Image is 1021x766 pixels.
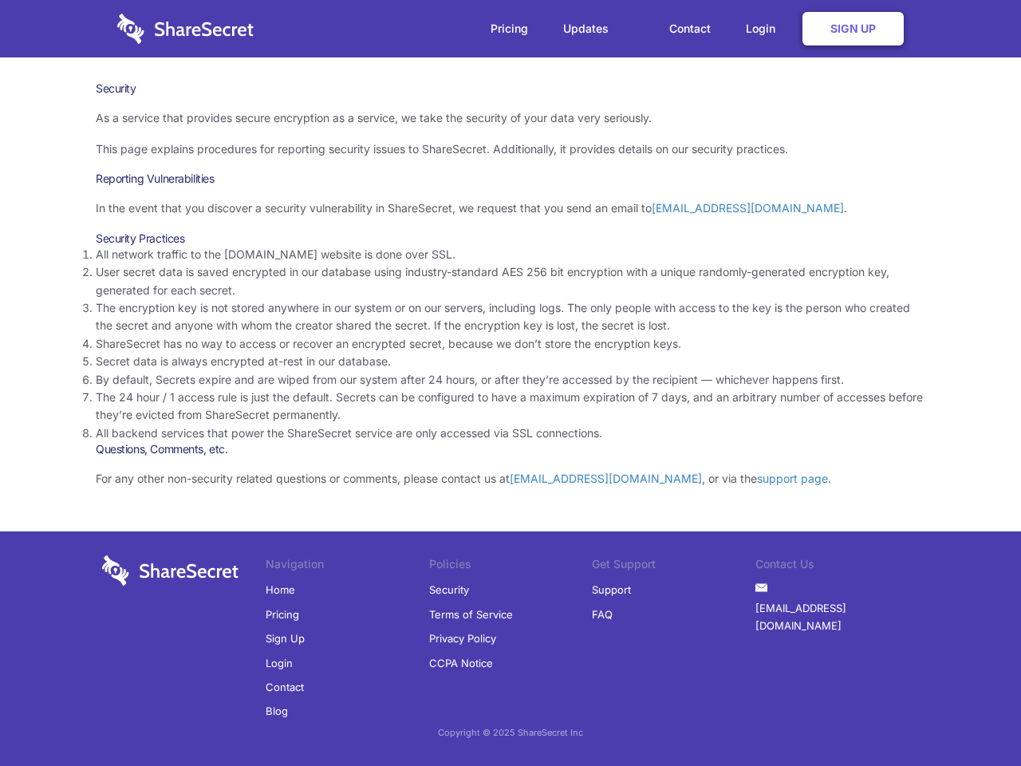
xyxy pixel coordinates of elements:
[652,201,844,215] a: [EMAIL_ADDRESS][DOMAIN_NAME]
[429,555,593,578] li: Policies
[429,651,493,675] a: CCPA Notice
[592,602,613,626] a: FAQ
[96,389,925,424] li: The 24 hour / 1 access rule is just the default. Secrets can be configured to have a maximum expi...
[266,699,288,723] a: Blog
[96,263,925,299] li: User secret data is saved encrypted in our database using industry-standard AES 256 bit encryptio...
[96,231,925,246] h3: Security Practices
[592,578,631,602] a: Support
[653,4,727,53] a: Contact
[117,14,254,44] img: logo-wordmark-white-trans-d4663122ce5f474addd5e946df7df03e33cb6a1c49d2221995e7729f52c070b2.svg
[757,472,828,485] a: support page
[475,4,544,53] a: Pricing
[96,335,925,353] li: ShareSecret has no way to access or recover an encrypted secret, because we don’t store the encry...
[96,172,925,186] h3: Reporting Vulnerabilities
[730,4,799,53] a: Login
[96,424,925,442] li: All backend services that power the ShareSecret service are only accessed via SSL connections.
[96,371,925,389] li: By default, Secrets expire and are wiped from our system after 24 hours, or after they’re accesse...
[102,555,238,586] img: logo-wordmark-white-trans-d4663122ce5f474addd5e946df7df03e33cb6a1c49d2221995e7729f52c070b2.svg
[266,555,429,578] li: Navigation
[96,199,925,217] p: In the event that you discover a security vulnerability in ShareSecret, we request that you send ...
[96,442,925,456] h3: Questions, Comments, etc.
[96,109,925,127] p: As a service that provides secure encryption as a service, we take the security of your data very...
[96,140,925,158] p: This page explains procedures for reporting security issues to ShareSecret. Additionally, it prov...
[755,596,919,638] a: [EMAIL_ADDRESS][DOMAIN_NAME]
[96,81,925,96] h1: Security
[96,246,925,263] li: All network traffic to the [DOMAIN_NAME] website is done over SSL.
[266,675,304,699] a: Contact
[802,12,904,45] a: Sign Up
[266,602,299,626] a: Pricing
[592,555,755,578] li: Get Support
[266,578,295,602] a: Home
[429,626,496,650] a: Privacy Policy
[755,555,919,578] li: Contact Us
[266,651,293,675] a: Login
[266,626,305,650] a: Sign Up
[96,299,925,335] li: The encryption key is not stored anywhere in our system or on our servers, including logs. The on...
[510,472,702,485] a: [EMAIL_ADDRESS][DOMAIN_NAME]
[96,470,925,488] p: For any other non-security related questions or comments, please contact us at , or via the .
[96,353,925,370] li: Secret data is always encrypted at-rest in our database.
[429,602,513,626] a: Terms of Service
[429,578,469,602] a: Security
